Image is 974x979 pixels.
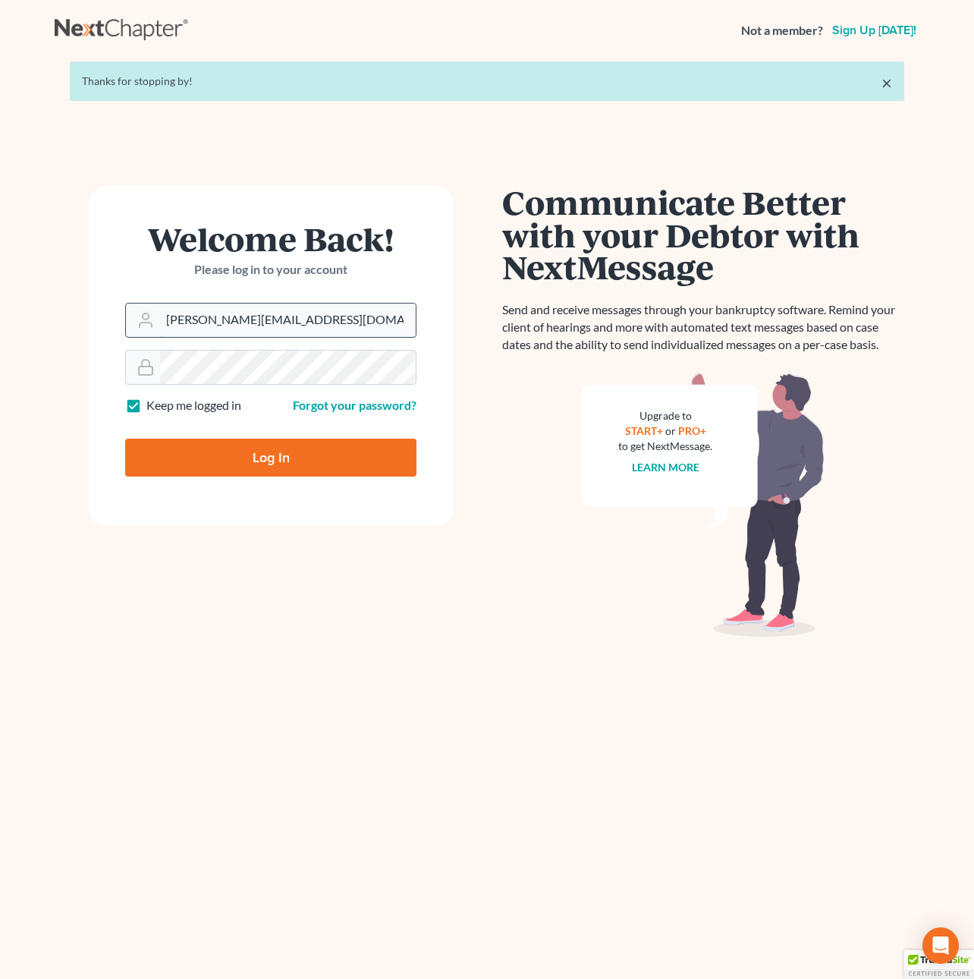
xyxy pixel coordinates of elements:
div: Open Intercom Messenger [922,927,959,964]
a: Sign up [DATE]! [829,24,919,36]
a: × [881,74,892,92]
a: PRO+ [678,424,706,437]
div: Upgrade to [618,408,712,423]
div: TrustedSite Certified [904,950,974,979]
p: Please log in to your account [125,261,416,279]
a: START+ [625,424,663,437]
strong: Not a member? [741,22,823,39]
span: or [665,424,676,437]
img: nextmessage_bg-59042aed3d76b12b5cd301f8e5b87938c9018125f34e5fa2b7a6b67550977c72.svg [582,372,825,637]
div: to get NextMessage. [618,439,712,454]
label: Keep me logged in [146,397,241,414]
a: Learn more [632,461,699,474]
h1: Communicate Better with your Debtor with NextMessage [502,186,904,283]
a: Forgot your password? [293,398,416,412]
h1: Welcome Back! [125,222,416,255]
input: Log In [125,439,416,477]
div: Thanks for stopping by! [82,74,892,89]
input: Email Address [160,304,416,337]
p: Send and receive messages through your bankruptcy software. Remind your client of hearings and mo... [502,301,904,354]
